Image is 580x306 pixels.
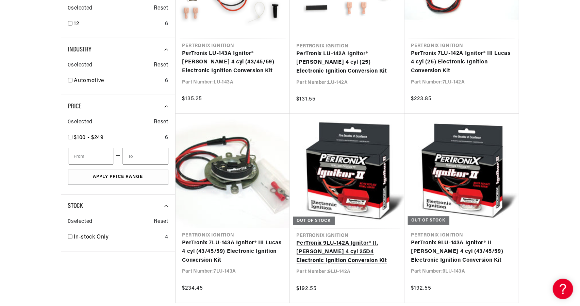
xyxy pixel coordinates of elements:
[154,61,168,70] span: Reset
[68,103,82,110] span: Price
[165,77,168,86] div: 6
[154,4,168,13] span: Reset
[165,20,168,29] div: 6
[411,49,512,76] a: PerTronix 7LU-142A Ignitor® III Lucas 4 cyl (25) Electronic Ignition Conversion Kit
[122,148,168,165] input: To
[68,118,93,127] span: 0 selected
[154,118,168,127] span: Reset
[182,239,283,265] a: PerTronix 7LU-143A Ignitor® III Lucas 4 cyl (43/45/59) Electronic Ignition Conversion Kit
[165,233,168,242] div: 4
[182,49,283,76] a: PerTronix LU-143A Ignitor® [PERSON_NAME] 4 cyl (43/45/59) Electronic Ignition Conversion Kit
[154,217,168,226] span: Reset
[116,152,121,160] span: —
[74,77,162,86] a: Automotive
[68,170,168,185] button: Apply Price Range
[68,46,92,53] span: Industry
[74,233,162,242] a: In-stock Only
[165,134,168,142] div: 6
[68,61,93,70] span: 0 selected
[68,4,93,13] span: 0 selected
[411,239,512,265] a: PerTronix 9LU-143A Ignitor® II [PERSON_NAME] 4 cyl (43/45/59) Electronic Ignition Conversion Kit
[74,135,104,140] span: $100 - $249
[68,217,93,226] span: 0 selected
[297,50,398,76] a: PerTronix LU-142A Ignitor® [PERSON_NAME] 4 cyl (25) Electronic Ignition Conversion Kit
[68,148,114,165] input: From
[297,239,398,265] a: PerTronix 9LU-142A Ignitor® II, [PERSON_NAME] 4 cyl 25D4 Electronic Ignition Conversion Kit
[74,20,162,29] a: 12
[68,203,83,210] span: Stock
